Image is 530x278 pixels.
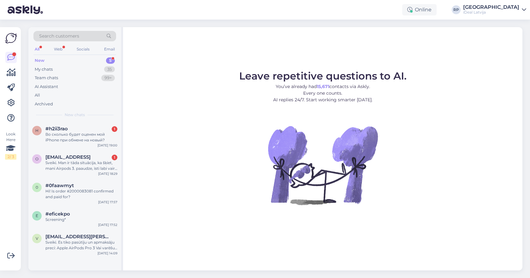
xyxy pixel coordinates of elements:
div: New [35,57,44,64]
span: o [35,157,38,161]
div: Hi! Is order #2000083081 confirmed and paid for? [45,188,117,200]
div: Online [402,4,437,15]
div: [DATE] 17:52 [98,222,117,227]
span: h [35,128,38,133]
div: Archived [35,101,53,107]
div: Socials [75,45,91,53]
div: [DATE] 14:09 [97,251,117,256]
div: 1 [112,126,117,132]
div: Screening* [45,217,117,222]
div: All [35,92,40,98]
span: #0faawmyt [45,183,74,188]
span: v [36,236,38,241]
div: Team chats [35,75,58,81]
span: #eficekpo [45,211,70,217]
span: #h2ii3rao [45,126,68,132]
div: Web [53,45,64,53]
div: RP [452,5,461,14]
span: oskarsk2@gmail.cim [45,154,91,160]
div: [GEOGRAPHIC_DATA] [463,5,519,10]
div: Look Here [5,131,16,160]
img: Askly Logo [5,32,17,44]
span: 0 [36,185,38,190]
a: [GEOGRAPHIC_DATA]iDeal Latvija [463,5,526,15]
b: 15,671 [317,84,329,89]
div: 5 [106,57,115,64]
div: Email [103,45,116,53]
div: iDeal Latvija [463,10,519,15]
div: Sveiki. Es tiko pasūtīju un apmaksāju preci: Apple AirPods Pro 3 Vai varēšu saņemt [DATE] veikalā... [45,240,117,251]
div: [DATE] 19:00 [97,143,117,148]
div: AI Assistant [35,84,58,90]
div: Во сколько будет оценен мой iPhone при обмене на новый? [45,132,117,143]
div: Sveiki. Man ir tāda situācija, ka šķiet, mani Airpods 3. paaudze, īsti labi vairs nedarbojas. Ska... [45,160,117,171]
div: My chats [35,66,53,73]
span: Search customers [39,33,79,39]
div: All [33,45,41,53]
span: viktors.puga@gmail.com [45,234,111,240]
p: You’ve already had contacts via Askly. Every one counts. AI replies 24/7. Start working smarter [... [239,83,407,103]
span: e [36,213,38,218]
div: [DATE] 17:57 [98,200,117,204]
div: 35 [104,66,115,73]
div: 99+ [101,75,115,81]
span: Leave repetitive questions to AI. [239,70,407,82]
div: 2 / 3 [5,154,16,160]
div: [DATE] 18:29 [98,171,117,176]
span: New chats [65,112,85,118]
div: 1 [112,155,117,160]
img: No Chat active [266,108,380,222]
